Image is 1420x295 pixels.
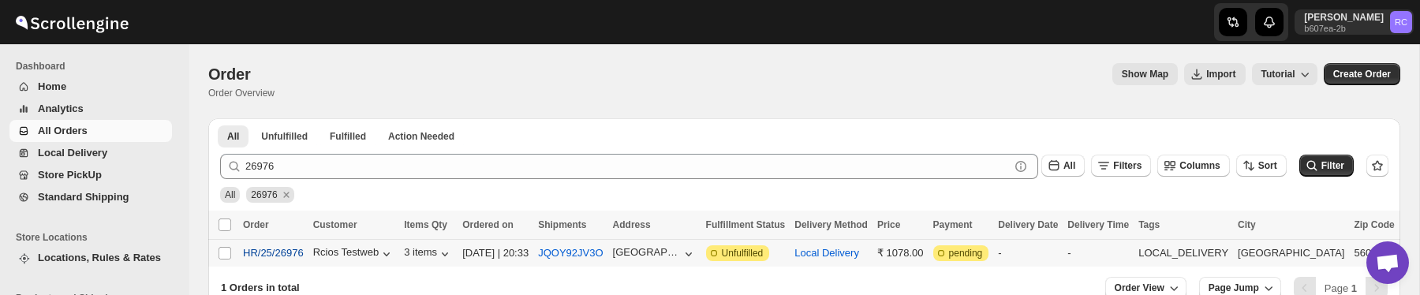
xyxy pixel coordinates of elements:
[1395,17,1407,27] text: RC
[1206,68,1235,80] span: Import
[38,103,84,114] span: Analytics
[208,65,250,83] span: Order
[1321,160,1344,171] span: Filter
[949,247,983,260] span: pending
[722,247,764,260] span: Unfulfilled
[9,247,172,269] button: Locations, Rules & Rates
[1390,11,1412,33] span: Rahul Chopra
[218,125,248,147] button: All
[1351,282,1357,294] b: 1
[1295,9,1414,35] button: User menu
[208,87,275,99] p: Order Overview
[1113,160,1142,171] span: Filters
[313,219,357,230] span: Customer
[251,189,277,200] span: 26976
[243,219,269,230] span: Order
[388,130,454,143] span: Action Needed
[1238,219,1256,230] span: City
[1157,155,1229,177] button: Columns
[1366,241,1409,284] a: Open chat
[404,219,447,230] span: Items Qty
[234,241,313,266] button: HR/25/26976
[9,120,172,142] button: All Orders
[279,188,293,202] button: Remove 26976
[1252,63,1317,85] button: Tutorial
[794,219,868,230] span: Delivery Method
[38,191,129,203] span: Standard Shipping
[320,125,376,147] button: Fulfilled
[1333,68,1391,80] span: Create Order
[245,154,1010,179] input: Press enter after typing | Search Eg.HR/25/26976
[1261,69,1295,80] span: Tutorial
[1325,282,1357,294] span: Page
[261,130,308,143] span: Unfulfilled
[16,231,178,244] span: Store Locations
[877,245,924,261] div: ₹ 1078.00
[9,76,172,98] button: Home
[538,247,603,259] button: JQOY92JV3O
[1138,219,1160,230] span: Tags
[1304,24,1384,33] p: b607ea-2b
[1324,63,1400,85] button: Create custom order
[16,60,178,73] span: Dashboard
[1258,160,1277,171] span: Sort
[227,130,239,143] span: All
[38,80,66,92] span: Home
[38,252,161,263] span: Locations, Rules & Rates
[38,147,107,159] span: Local Delivery
[1238,245,1344,261] div: [GEOGRAPHIC_DATA]
[933,219,973,230] span: Payment
[1299,155,1354,177] button: Filter
[998,219,1058,230] span: Delivery Date
[1041,155,1085,177] button: All
[404,246,453,262] button: 3 items
[1112,63,1178,85] button: Map action label
[13,2,131,42] img: ScrollEngine
[1067,219,1129,230] span: Delivery Time
[330,130,366,143] span: Fulfilled
[1354,245,1394,261] div: 560005
[9,98,172,120] button: Analytics
[1091,155,1151,177] button: Filters
[38,125,88,136] span: All Orders
[613,219,651,230] span: Address
[877,219,900,230] span: Price
[1063,160,1075,171] span: All
[794,247,859,259] button: Local Delivery
[998,245,1058,261] div: -
[1236,155,1287,177] button: Sort
[462,219,514,230] span: Ordered on
[1138,245,1228,261] div: LOCAL_DELIVERY
[243,245,304,261] span: HR/25/26976
[252,125,317,147] button: Unfulfilled
[1179,160,1220,171] span: Columns
[1122,68,1168,80] span: Show Map
[613,246,697,262] button: [GEOGRAPHIC_DATA][PERSON_NAME]
[1115,282,1164,294] span: Order View
[38,169,102,181] span: Store PickUp
[379,125,464,147] button: ActionNeeded
[1184,63,1245,85] button: Import
[225,189,235,200] span: All
[1067,245,1129,261] div: -
[1354,219,1394,230] span: Zip Code
[706,219,786,230] span: Fulfillment Status
[462,245,529,261] div: [DATE] | 20:33
[221,282,300,293] span: 1 Orders in total
[1304,11,1384,24] p: [PERSON_NAME]
[313,246,395,262] button: Rcios Testweb
[613,246,681,258] div: [GEOGRAPHIC_DATA][PERSON_NAME]
[538,219,586,230] span: Shipments
[1209,282,1259,294] span: Page Jump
